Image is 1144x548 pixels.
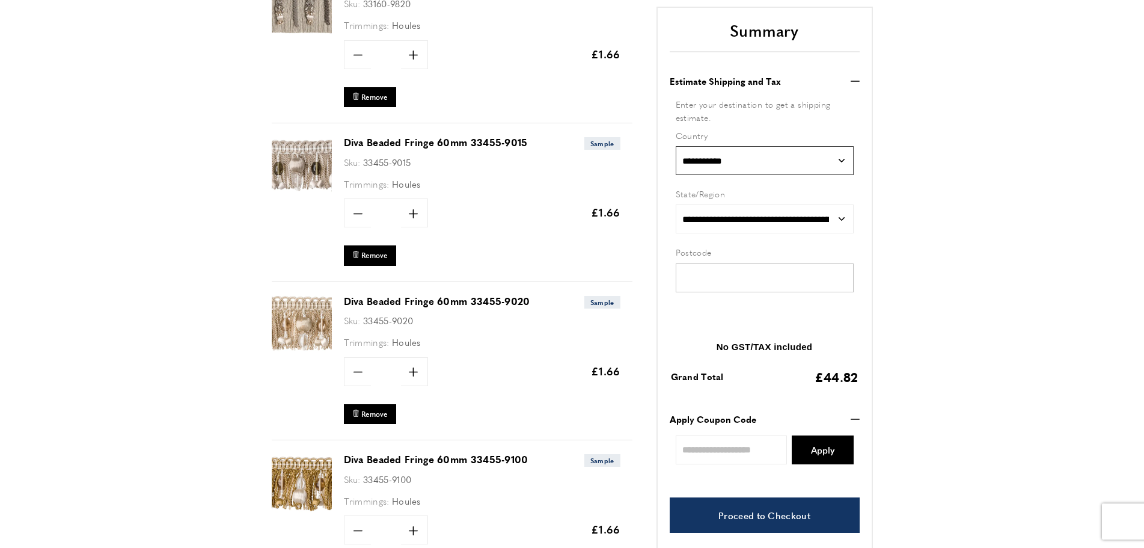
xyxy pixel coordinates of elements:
[676,245,854,259] label: Postcode
[363,473,411,485] span: 33455-9100
[670,73,781,88] strong: Estimate Shipping and Tax
[272,504,332,514] a: Diva Beaded Fringe 60mm 33455-9100
[272,29,332,39] a: Duchesse Fringe 12Cm 33160-9820
[670,412,756,426] strong: Apply Coupon Code
[392,336,421,348] span: Houles
[344,336,390,348] span: Trimmings:
[392,177,421,190] span: Houles
[344,452,528,466] a: Diva Beaded Fringe 60mm 33455-9100
[272,346,332,356] a: Diva Beaded Fringe 60mm 33455-9020
[591,522,620,537] span: £1.66
[676,128,854,141] label: Country
[361,409,388,419] span: Remove
[584,296,620,309] span: Sample
[792,436,854,464] button: Apply
[392,494,421,507] span: Houles
[344,494,390,507] span: Trimmings:
[344,245,396,265] button: Remove Diva Beaded Fringe 60mm 33455-9015
[676,187,854,200] label: State/Region
[584,454,620,467] span: Sample
[670,412,860,426] button: Apply Coupon Code
[272,294,332,354] img: Diva Beaded Fringe 60mm 33455-9020
[591,205,620,220] span: £1.66
[361,92,388,102] span: Remove
[272,135,332,195] img: Diva Beaded Fringe 60mm 33455-9015
[670,73,860,88] button: Estimate Shipping and Tax
[670,497,860,533] a: Proceed to Checkout
[344,156,361,168] span: Sku:
[584,137,620,150] span: Sample
[361,250,388,260] span: Remove
[717,341,813,351] strong: No GST/TAX included
[363,314,413,327] span: 33455-9020
[671,370,724,383] span: Grand Total
[272,452,332,513] img: Diva Beaded Fringe 60mm 33455-9100
[344,294,530,308] a: Diva Beaded Fringe 60mm 33455-9020
[363,156,411,168] span: 33455-9015
[392,19,421,31] span: Houles
[344,473,361,485] span: Sku:
[344,135,528,149] a: Diva Beaded Fringe 60mm 33455-9015
[815,367,858,385] span: £44.82
[344,87,396,107] button: Remove Duchesse Fringe 12Cm 33160-9820
[676,97,854,124] div: Enter your destination to get a shipping estimate.
[670,19,860,52] h2: Summary
[272,187,332,197] a: Diva Beaded Fringe 60mm 33455-9015
[344,19,390,31] span: Trimmings:
[591,363,620,378] span: £1.66
[344,404,396,424] button: Remove Diva Beaded Fringe 60mm 33455-9020
[591,46,620,61] span: £1.66
[811,445,834,454] span: Apply
[344,314,361,327] span: Sku:
[344,177,390,190] span: Trimmings:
